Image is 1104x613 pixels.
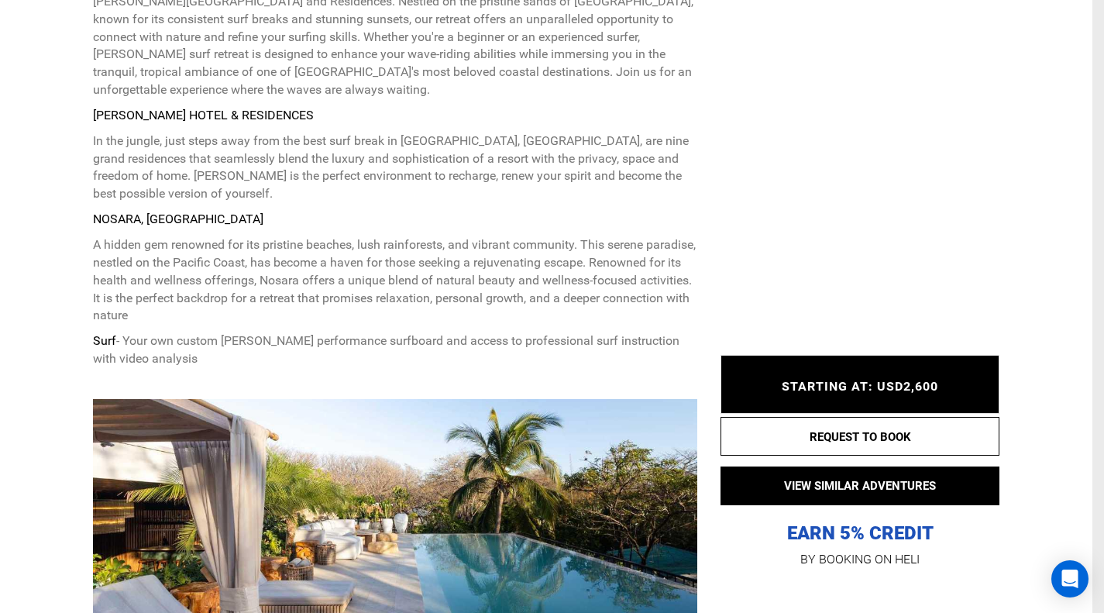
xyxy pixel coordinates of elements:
button: REQUEST TO BOOK [721,417,999,456]
p: BY BOOKING ON HELI [721,549,999,570]
p: A hidden gem renowned for its pristine beaches, lush rainforests, and vibrant community. This ser... [93,236,697,325]
strong: [PERSON_NAME] HOTEL & RESIDENCES [93,108,314,122]
span: STARTING AT: USD2,600 [782,379,938,394]
div: Open Intercom Messenger [1051,560,1089,598]
p: - Your own custom [PERSON_NAME] performance surfboard and access to professional surf instruction... [93,332,697,368]
strong: NOSARA, [GEOGRAPHIC_DATA] [93,212,263,226]
button: VIEW SIMILAR ADVENTURES [721,467,999,505]
p: In the jungle, just steps away from the best surf break in [GEOGRAPHIC_DATA], [GEOGRAPHIC_DATA], ... [93,133,697,203]
p: EARN 5% CREDIT [721,367,999,546]
strong: Surf [93,333,116,348]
